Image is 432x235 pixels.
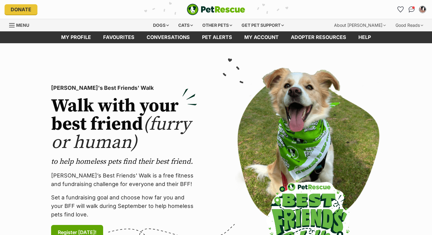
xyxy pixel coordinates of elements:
img: Justin Baggio profile pic [420,6,426,12]
a: Pet alerts [196,31,238,43]
span: Menu [16,23,29,28]
div: Other pets [198,19,236,31]
button: My account [418,5,427,14]
p: [PERSON_NAME]’s Best Friends' Walk is a free fitness and fundraising challenge for everyone and t... [51,171,197,188]
p: Set a fundraising goal and choose how far you and your BFF will walk during September to help hom... [51,193,197,219]
div: Good Reads [391,19,427,31]
a: Menu [9,19,33,30]
a: My profile [55,31,97,43]
a: My account [238,31,285,43]
p: [PERSON_NAME]'s Best Friends' Walk [51,84,197,92]
div: Get pet support [237,19,288,31]
h2: Walk with your best friend [51,97,197,152]
img: logo-e224e6f780fb5917bec1dbf3a21bbac754714ae5b6737aabdf751b685950b380.svg [187,4,245,15]
a: Favourites [97,31,141,43]
img: chat-41dd97257d64d25036548639549fe6c8038ab92f7586957e7f3b1b290dea8141.svg [409,6,415,12]
a: PetRescue [187,4,245,15]
div: Dogs [149,19,173,31]
a: conversations [141,31,196,43]
a: Conversations [407,5,416,14]
a: Help [352,31,377,43]
div: About [PERSON_NAME] [330,19,390,31]
a: Donate [5,4,37,15]
span: (furry or human) [51,113,191,154]
a: Adopter resources [285,31,352,43]
div: Cats [174,19,197,31]
ul: Account quick links [396,5,427,14]
a: Favourites [396,5,406,14]
p: to help homeless pets find their best friend. [51,157,197,167]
